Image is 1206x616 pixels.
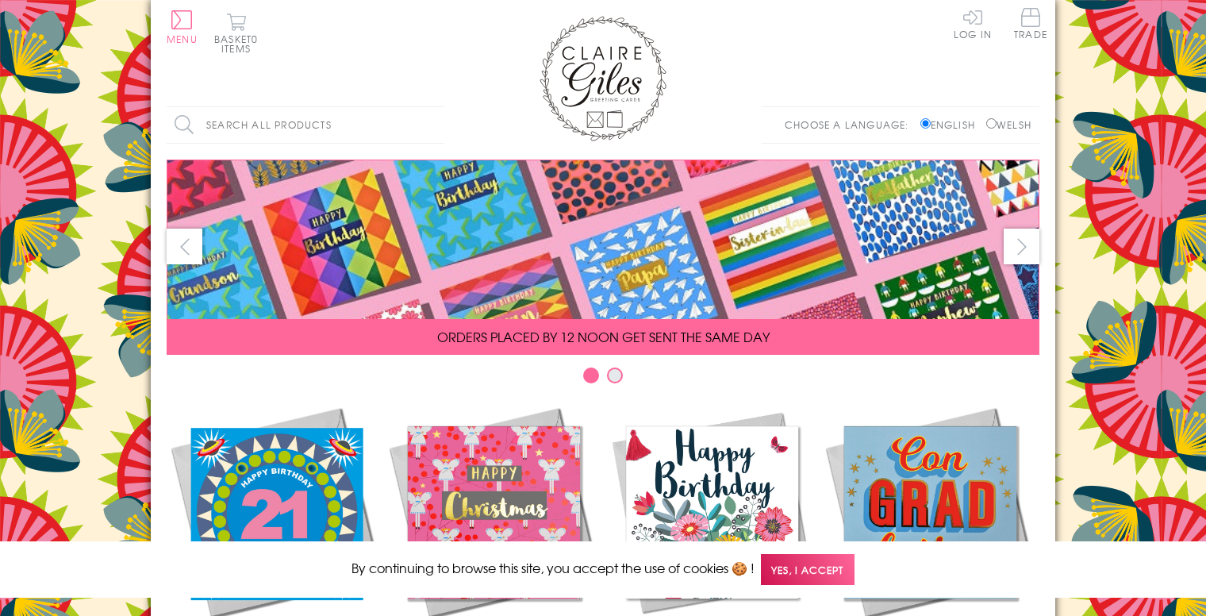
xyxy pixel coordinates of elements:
button: next [1004,229,1039,264]
button: Carousel Page 1 (Current Slide) [583,368,599,383]
span: Trade [1014,8,1047,39]
label: English [920,117,983,132]
input: English [920,118,931,129]
input: Search [428,107,444,143]
button: Menu [167,10,198,44]
span: 0 items [221,32,258,56]
span: Menu [167,32,198,46]
button: Carousel Page 2 [607,368,623,383]
span: Yes, I accept [761,554,855,585]
button: prev [167,229,202,264]
input: Search all products [167,107,444,143]
img: Claire Giles Greetings Cards [540,16,666,141]
a: Log In [954,8,992,39]
a: Trade [1014,8,1047,42]
input: Welsh [986,118,997,129]
p: Choose a language: [785,117,917,132]
span: ORDERS PLACED BY 12 NOON GET SENT THE SAME DAY [437,327,770,346]
div: Carousel Pagination [167,367,1039,391]
label: Welsh [986,117,1031,132]
button: Basket0 items [214,13,258,53]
